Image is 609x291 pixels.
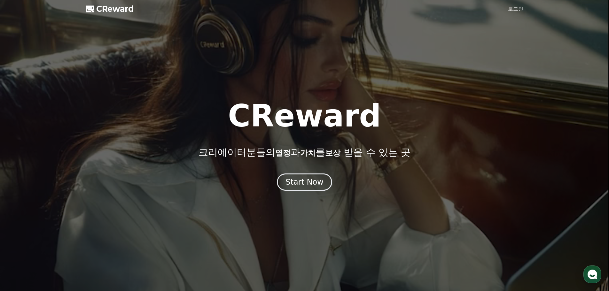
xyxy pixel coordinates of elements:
[228,101,381,131] h1: CReward
[508,5,523,13] a: 로그인
[285,177,324,187] div: Start Now
[277,173,332,191] button: Start Now
[199,147,410,158] p: 크리에이터분들의 과 를 받을 수 있는 곳
[300,149,316,157] span: 가치
[277,180,332,186] a: Start Now
[86,4,134,14] a: CReward
[325,149,340,157] span: 보상
[275,149,291,157] span: 열정
[96,4,134,14] span: CReward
